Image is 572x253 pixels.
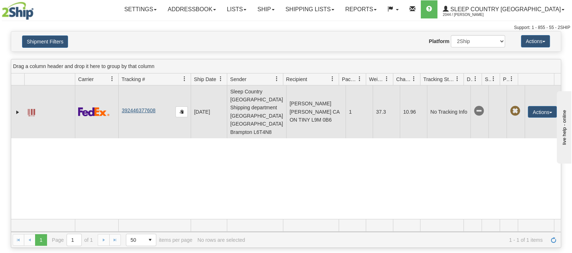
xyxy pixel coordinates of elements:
[510,106,520,116] span: Pickup Not Assigned
[250,237,543,243] span: 1 - 1 of 1 items
[286,76,307,83] span: Recipient
[178,73,191,85] a: Tracking # filter column settings
[408,73,420,85] a: Charge filter column settings
[230,76,246,83] span: Sender
[326,73,339,85] a: Recipient filter column settings
[381,73,393,85] a: Weight filter column settings
[521,35,550,47] button: Actions
[194,76,216,83] span: Ship Date
[485,76,491,83] span: Shipment Issues
[369,76,384,83] span: Weight
[400,85,427,138] td: 10.96
[122,76,145,83] span: Tracking #
[469,73,482,85] a: Delivery Status filter column settings
[449,6,561,12] span: Sleep Country [GEOGRAPHIC_DATA]
[14,109,21,116] a: Expand
[427,85,470,138] td: No Tracking Info
[2,25,570,31] div: Support: 1 - 855 - 55 - 2SHIP
[28,106,35,117] a: Label
[221,0,252,18] a: Lists
[252,0,280,18] a: Ship
[122,107,155,113] a: 392446377608
[429,38,449,45] label: Platform
[191,85,227,138] td: [DATE]
[340,0,382,18] a: Reports
[451,73,463,85] a: Tracking Status filter column settings
[67,234,81,246] input: Page 1
[467,76,473,83] span: Delivery Status
[280,0,340,18] a: Shipping lists
[373,85,400,138] td: 37.3
[175,106,188,117] button: Copy to clipboard
[35,234,47,246] span: Page 1
[227,85,286,138] td: Sleep Country [GEOGRAPHIC_DATA] Shipping department [GEOGRAPHIC_DATA] [GEOGRAPHIC_DATA] Brampton ...
[78,107,110,116] img: 2 - FedEx Express®
[126,234,192,246] span: items per page
[286,85,346,138] td: [PERSON_NAME] [PERSON_NAME] CA ON TINY L9M 0B6
[215,73,227,85] a: Ship Date filter column settings
[342,76,357,83] span: Packages
[78,76,94,83] span: Carrier
[396,76,411,83] span: Charge
[52,234,93,246] span: Page of 1
[144,234,156,246] span: select
[555,89,571,163] iframe: chat widget
[505,73,518,85] a: Pickup Status filter column settings
[548,234,559,246] a: Refresh
[106,73,118,85] a: Carrier filter column settings
[528,106,557,118] button: Actions
[22,35,68,48] button: Shipment Filters
[271,73,283,85] a: Sender filter column settings
[131,236,140,244] span: 50
[443,11,497,18] span: 2044 / [PERSON_NAME]
[474,106,484,116] span: No Tracking Info
[11,59,561,73] div: grid grouping header
[437,0,570,18] a: Sleep Country [GEOGRAPHIC_DATA] 2044 / [PERSON_NAME]
[162,0,221,18] a: Addressbook
[503,76,509,83] span: Pickup Status
[423,76,455,83] span: Tracking Status
[5,6,67,12] div: live help - online
[119,0,162,18] a: Settings
[487,73,500,85] a: Shipment Issues filter column settings
[346,85,373,138] td: 1
[2,2,34,20] img: logo2044.jpg
[353,73,366,85] a: Packages filter column settings
[126,234,156,246] span: Page sizes drop down
[198,237,245,243] div: No rows are selected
